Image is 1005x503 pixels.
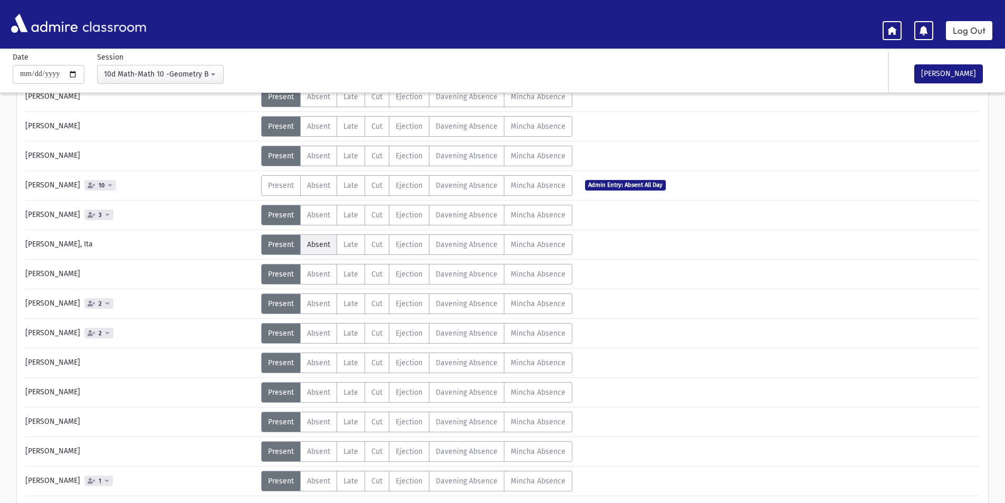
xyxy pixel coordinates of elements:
div: [PERSON_NAME], Ita [20,234,261,255]
span: Late [343,122,358,131]
div: [PERSON_NAME] [20,441,261,462]
span: Davening Absence [436,358,497,367]
span: Late [343,181,358,190]
span: Admin Entry: Absent All Day [585,180,666,190]
span: Cut [371,477,382,486]
div: [PERSON_NAME] [20,175,261,196]
span: Late [343,92,358,101]
span: Present [268,477,294,486]
div: [PERSON_NAME] [20,87,261,107]
div: AttTypes [261,234,572,255]
div: AttTypes [261,382,572,403]
div: AttTypes [261,412,572,432]
a: Log Out [946,21,992,40]
div: [PERSON_NAME] [20,264,261,284]
span: Present [268,417,294,426]
button: 10d Math-Math 10 -Geometry B(12:49PM-1:31PM) [97,65,224,84]
span: Present [268,447,294,456]
span: Present [268,388,294,397]
div: [PERSON_NAME] [20,146,261,166]
span: Mincha Absence [511,151,566,160]
span: Cut [371,270,382,279]
div: AttTypes [261,441,572,462]
span: Mincha Absence [511,329,566,338]
div: [PERSON_NAME] [20,353,261,373]
span: Cut [371,122,382,131]
label: Date [13,52,28,63]
span: Ejection [396,447,423,456]
span: Absent [307,358,330,367]
span: Late [343,417,358,426]
span: Absent [307,270,330,279]
span: Davening Absence [436,388,497,397]
div: [PERSON_NAME] [20,116,261,137]
div: AttTypes [261,353,572,373]
span: Absent [307,477,330,486]
div: [PERSON_NAME] [20,323,261,344]
span: Mincha Absence [511,388,566,397]
span: Davening Absence [436,151,497,160]
span: Ejection [396,477,423,486]
span: Late [343,388,358,397]
span: Cut [371,181,382,190]
span: Late [343,270,358,279]
div: [PERSON_NAME] [20,382,261,403]
span: Late [343,211,358,220]
span: Present [268,270,294,279]
div: [PERSON_NAME] [20,412,261,432]
span: 2 [97,300,104,307]
span: Late [343,477,358,486]
button: [PERSON_NAME] [914,64,983,83]
span: Ejection [396,181,423,190]
span: Present [268,181,294,190]
span: Davening Absence [436,181,497,190]
span: Late [343,358,358,367]
div: AttTypes [261,471,572,491]
span: Cut [371,211,382,220]
span: Mincha Absence [511,299,566,308]
span: Cut [371,299,382,308]
span: Present [268,240,294,249]
span: Present [268,358,294,367]
span: Davening Absence [436,92,497,101]
div: AttTypes [261,205,572,225]
span: 1 [97,478,103,485]
span: Mincha Absence [511,417,566,426]
span: Davening Absence [436,329,497,338]
span: Mincha Absence [511,270,566,279]
label: Session [97,52,123,63]
span: Ejection [396,299,423,308]
span: Absent [307,329,330,338]
span: Absent [307,417,330,426]
span: Mincha Absence [511,447,566,456]
span: Cut [371,358,382,367]
span: Late [343,151,358,160]
div: AttTypes [261,175,572,196]
span: Davening Absence [436,447,497,456]
span: Absent [307,447,330,456]
div: AttTypes [261,293,572,314]
span: Davening Absence [436,417,497,426]
span: Ejection [396,122,423,131]
span: Absent [307,240,330,249]
span: Late [343,299,358,308]
div: AttTypes [261,264,572,284]
span: Cut [371,388,382,397]
span: Davening Absence [436,240,497,249]
span: 3 [97,212,104,219]
span: Present [268,329,294,338]
div: 10d Math-Math 10 -Geometry B(12:49PM-1:31PM) [104,69,208,80]
span: Mincha Absence [511,122,566,131]
span: Ejection [396,240,423,249]
span: Ejection [396,92,423,101]
span: Ejection [396,270,423,279]
span: Ejection [396,211,423,220]
span: Absent [307,122,330,131]
span: Mincha Absence [511,240,566,249]
span: Late [343,447,358,456]
span: Absent [307,299,330,308]
span: Mincha Absence [511,211,566,220]
span: Cut [371,240,382,249]
span: Davening Absence [436,270,497,279]
span: Present [268,151,294,160]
